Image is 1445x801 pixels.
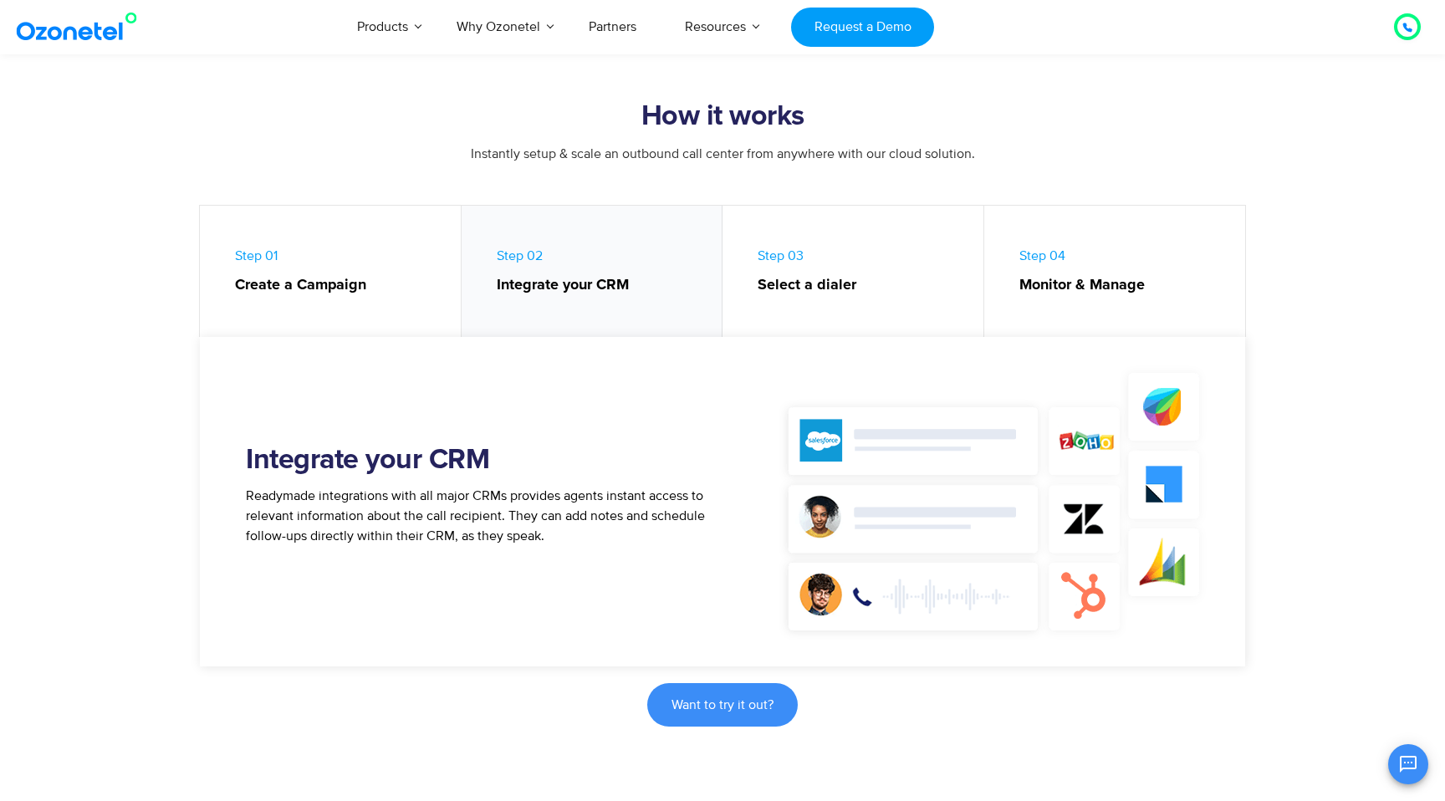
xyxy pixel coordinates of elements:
span: Step 01 [235,247,444,297]
h2: Integrate your CRM [246,444,722,477]
a: Request a Demo [791,8,934,47]
a: Step 02Integrate your CRM [462,206,723,345]
a: Step 03Select a dialer [722,206,984,345]
span: Step 02 [497,247,706,297]
span: Want to try it out? [671,698,774,712]
strong: Monitor & Manage [1019,274,1229,297]
a: Want to try it out? [647,683,798,727]
span: Step 03 [758,247,967,297]
a: Step 01Create a Campaign [200,206,462,345]
button: Open chat [1388,744,1428,784]
h2: How it works [200,100,1245,134]
span: Instantly setup & scale an outbound call center from anywhere with our cloud solution. [471,145,975,162]
strong: Create a Campaign [235,274,444,297]
img: Integrated your CRM [773,364,1224,640]
a: Step 04Monitor & Manage [984,206,1246,345]
span: Step 04 [1019,247,1229,297]
strong: Integrate your CRM [497,274,706,297]
strong: Select a dialer [758,274,967,297]
span: Readymade integrations with all major CRMs provides agents instant access to relevant information... [246,487,705,544]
